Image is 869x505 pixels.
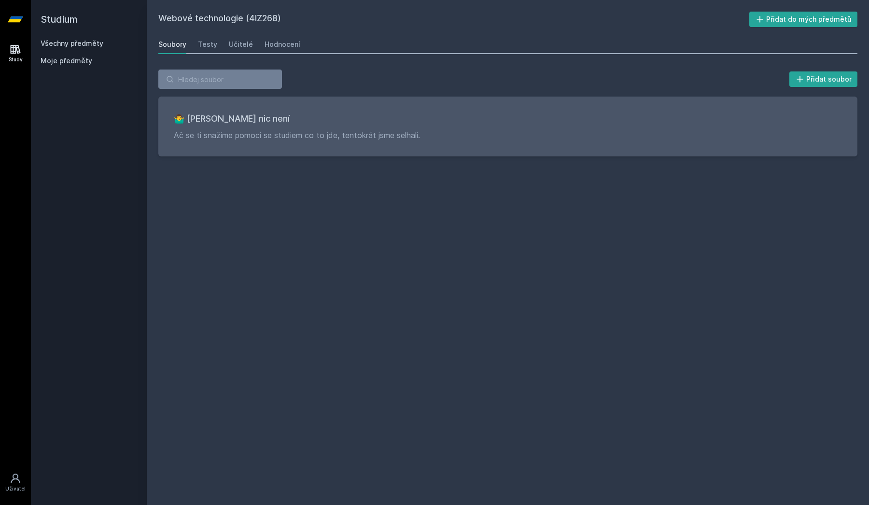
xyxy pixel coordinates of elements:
[174,129,842,141] p: Ač se ti snažíme pomoci se studiem co to jde, tentokrát jsme selhali.
[41,56,92,66] span: Moje předměty
[229,35,253,54] a: Učitelé
[265,40,300,49] div: Hodnocení
[229,40,253,49] div: Učitelé
[749,12,858,27] button: Přidat do mých předmětů
[158,40,186,49] div: Soubory
[789,71,858,87] button: Přidat soubor
[158,12,749,27] h2: Webové technologie (4IZ268)
[5,485,26,492] div: Uživatel
[41,39,103,47] a: Všechny předměty
[2,39,29,68] a: Study
[9,56,23,63] div: Study
[174,112,842,126] h3: 🤷‍♂️ [PERSON_NAME] nic není
[265,35,300,54] a: Hodnocení
[158,35,186,54] a: Soubory
[158,70,282,89] input: Hledej soubor
[2,468,29,497] a: Uživatel
[198,35,217,54] a: Testy
[198,40,217,49] div: Testy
